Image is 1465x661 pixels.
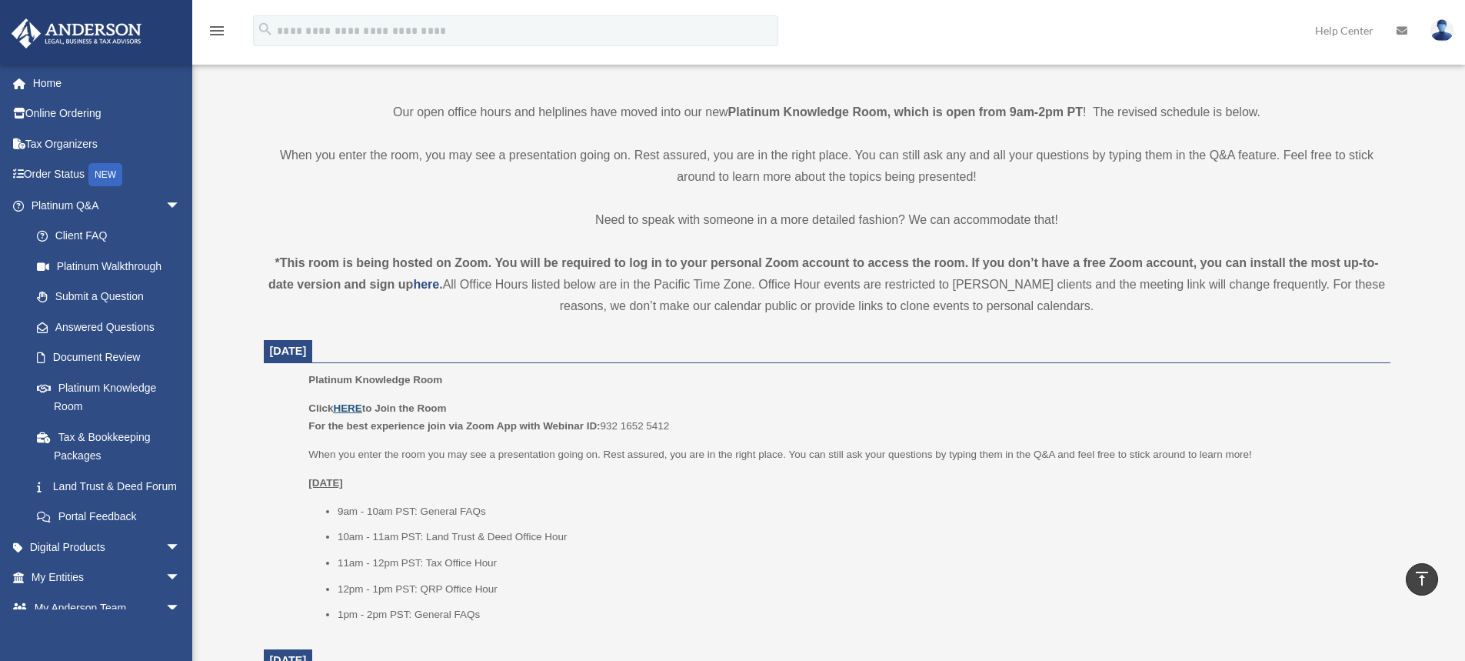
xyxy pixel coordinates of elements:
[22,502,204,532] a: Portal Feedback
[308,420,600,432] b: For the best experience join via Zoom App with Webinar ID:
[11,98,204,129] a: Online Ordering
[728,105,1083,119] strong: Platinum Knowledge Room, which is open from 9am-2pm PT
[439,278,442,291] strong: .
[413,278,439,291] a: here
[11,532,204,563] a: Digital Productsarrow_drop_down
[338,528,1380,546] li: 10am - 11am PST: Land Trust & Deed Office Hour
[11,593,204,623] a: My Anderson Teamarrow_drop_down
[165,532,196,563] span: arrow_drop_down
[11,190,204,221] a: Platinum Q&Aarrow_drop_down
[11,129,204,159] a: Tax Organizers
[264,102,1390,123] p: Our open office hours and helplines have moved into our new ! The revised schedule is below.
[268,256,1379,291] strong: *This room is being hosted on Zoom. You will be required to log in to your personal Zoom account ...
[7,18,146,48] img: Anderson Advisors Platinum Portal
[22,471,204,502] a: Land Trust & Deed Forum
[338,554,1380,573] li: 11am - 12pm PST: Tax Office Hour
[22,282,204,312] a: Submit a Question
[22,372,196,422] a: Platinum Knowledge Room
[22,422,204,471] a: Tax & Bookkeeping Packages
[208,22,226,40] i: menu
[308,402,446,414] b: Click to Join the Room
[257,21,274,38] i: search
[308,399,1379,436] p: 932 1652 5412
[338,580,1380,599] li: 12pm - 1pm PST: QRP Office Hour
[165,190,196,222] span: arrow_drop_down
[338,606,1380,624] li: 1pm - 2pm PST: General FAQs
[22,221,204,252] a: Client FAQ
[1413,569,1431,588] i: vertical_align_top
[88,163,122,186] div: NEW
[1430,19,1453,42] img: User Pic
[1406,563,1438,596] a: vertical_align_top
[308,374,442,386] span: Platinum Knowledge Room
[165,593,196,624] span: arrow_drop_down
[264,252,1390,317] div: All Office Hours listed below are in the Pacific Time Zone. Office Hour events are restricted to ...
[264,209,1390,231] p: Need to speak with someone in a more detailed fashion? We can accommodate that!
[338,502,1380,521] li: 9am - 10am PST: General FAQs
[308,446,1379,464] p: When you enter the room you may see a presentation going on. Rest assured, you are in the right p...
[11,563,204,593] a: My Entitiesarrow_drop_down
[11,159,204,191] a: Order StatusNEW
[264,145,1390,188] p: When you enter the room, you may see a presentation going on. Rest assured, you are in the right ...
[22,312,204,342] a: Answered Questions
[270,345,307,357] span: [DATE]
[333,402,361,414] a: HERE
[22,342,204,373] a: Document Review
[22,251,204,282] a: Platinum Walkthrough
[165,563,196,594] span: arrow_drop_down
[308,477,343,489] u: [DATE]
[11,68,204,98] a: Home
[208,27,226,40] a: menu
